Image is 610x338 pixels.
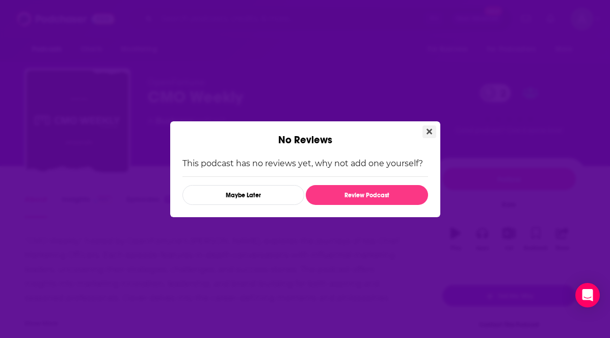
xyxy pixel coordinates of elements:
[575,283,600,307] div: Open Intercom Messenger
[182,159,428,168] p: This podcast has no reviews yet, why not add one yourself?
[306,185,428,205] button: Review Podcast
[182,185,304,205] button: Maybe Later
[422,125,436,138] button: Close
[170,121,440,146] div: No Reviews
